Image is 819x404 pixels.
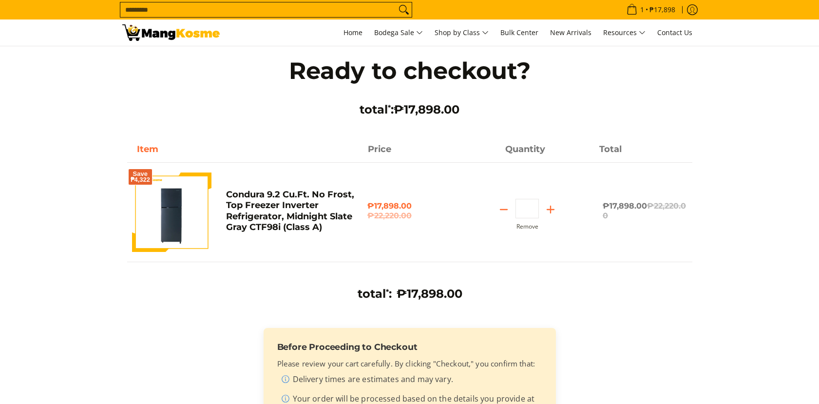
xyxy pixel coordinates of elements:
span: New Arrivals [550,28,591,37]
span: Home [343,28,362,37]
a: Shop by Class [430,19,494,46]
span: Save ₱4,322 [131,171,151,183]
span: ₱17,898.00 [367,201,452,221]
span: ₱17,898.00 [394,102,459,116]
span: ₱17,898 [648,6,677,13]
span: ₱17,898.00 [603,201,686,220]
li: Delivery times are estimates and may vary. [281,373,542,389]
nav: Main Menu [229,19,697,46]
a: Bulk Center [495,19,543,46]
h1: Ready to checkout? [268,56,551,85]
img: Default Title Condura 9.2 Cu.Ft. No Frost, Top Freezer Inverter Refrigerator, Midnight Slate Gray... [132,173,211,252]
h3: total : [358,287,392,301]
span: 1 [639,6,646,13]
a: Home [339,19,367,46]
h3: Before Proceeding to Checkout [277,342,542,352]
img: Your Shopping Cart | Mang Kosme [122,24,220,41]
button: Remove [516,223,538,230]
span: Contact Us [657,28,692,37]
span: ₱17,898.00 [397,287,462,301]
span: Bulk Center [500,28,538,37]
span: Bodega Sale [374,27,423,39]
span: Shop by Class [435,27,489,39]
button: Subtract [492,202,515,217]
span: • [624,4,678,15]
a: New Arrivals [545,19,596,46]
del: ₱22,220.00 [367,211,452,221]
a: Bodega Sale [369,19,428,46]
span: Resources [603,27,646,39]
button: Search [396,2,412,17]
a: Condura 9.2 Cu.Ft. No Frost, Top Freezer Inverter Refrigerator, Midnight Slate Gray CTF98i (Class A) [226,189,354,233]
del: ₱22,220.00 [603,201,686,220]
a: Contact Us [652,19,697,46]
h3: total : [268,102,551,117]
button: Add [539,202,562,217]
a: Resources [598,19,650,46]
